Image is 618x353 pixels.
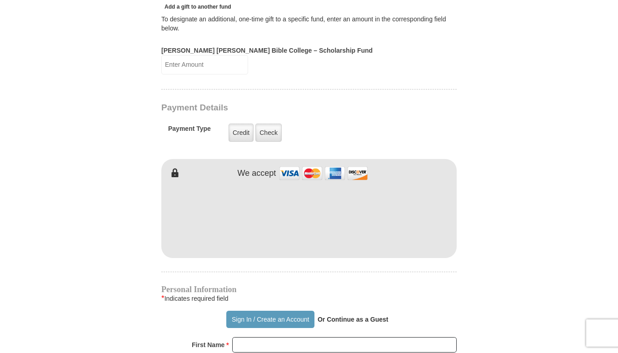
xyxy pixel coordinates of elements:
button: Sign In / Create an Account [226,311,314,328]
h4: Personal Information [161,286,457,293]
img: credit cards accepted [278,164,369,183]
strong: Or Continue as a Guest [318,316,389,323]
div: To designate an additional, one-time gift to a specific fund, enter an amount in the correspondin... [161,15,457,33]
strong: First Name [192,338,224,351]
h5: Payment Type [168,125,211,137]
span: Add a gift to another fund [161,4,231,10]
h4: We accept [238,169,276,179]
label: Credit [229,124,254,142]
label: [PERSON_NAME] [PERSON_NAME] Bible College – Scholarship Fund [161,46,373,55]
label: Check [255,124,282,142]
div: Indicates required field [161,293,457,304]
input: Enter Amount [161,55,248,75]
h3: Payment Details [161,103,393,113]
